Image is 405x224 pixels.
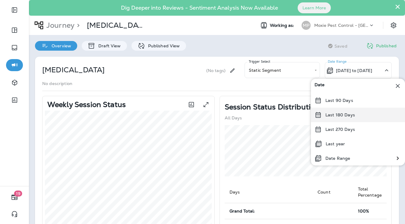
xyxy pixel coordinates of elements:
[315,82,325,90] span: Date
[87,21,145,30] p: [MEDICAL_DATA]
[298,2,331,13] button: Learn More
[353,181,387,203] th: Total Percentage
[325,112,355,117] p: Last 180 Days
[206,68,226,73] p: (No tags)
[358,208,369,214] span: 100%
[49,43,71,48] p: Overview
[334,44,347,49] span: Saved
[325,98,353,103] p: Last 90 Days
[42,81,72,86] p: No description
[245,62,320,78] div: Static Segment
[326,141,345,146] p: Last year
[103,7,296,9] p: Dig Deeper into Reviews - Sentiment Analysis Now Available
[6,4,23,16] button: Expand Sidebar
[302,21,311,30] div: MP
[388,20,399,31] button: Settings
[227,62,238,79] div: Edit
[6,191,23,203] button: 19
[47,102,126,107] p: Weekly Session Status
[325,127,355,132] p: Last 270 Days
[313,181,353,203] th: Count
[249,59,271,64] label: Trigger Select
[185,99,198,111] button: Toggle between session count and session percentage
[229,208,255,214] span: Grand Total:
[225,105,320,109] p: Session Status Distribution
[225,115,242,120] p: All Days
[225,181,313,203] th: Days
[200,99,212,111] button: View graph expanded to full screen
[145,43,180,48] p: Published View
[376,43,397,48] p: Published
[14,191,22,197] span: 19
[270,23,296,28] span: Working as:
[42,65,105,75] p: Mosquito Control
[74,21,80,30] p: >
[395,2,400,11] button: Close
[328,59,347,64] p: Date Range
[336,68,372,73] p: [DATE] to [DATE]
[44,21,74,30] p: Journey
[314,23,369,28] p: Moxie Pest Control - [GEOGRAPHIC_DATA]
[87,21,145,30] div: Mosquito Control
[95,43,121,48] p: Draft View
[325,156,350,161] p: Date Range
